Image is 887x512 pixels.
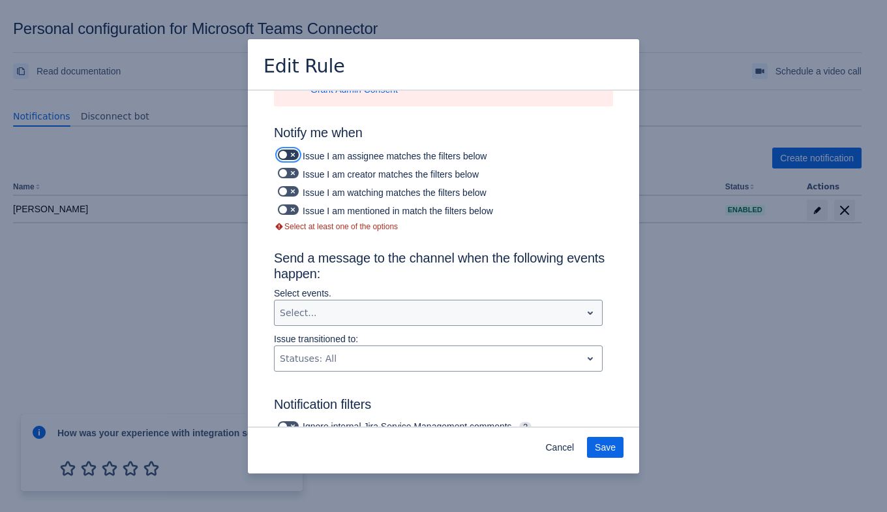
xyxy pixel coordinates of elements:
[274,200,613,219] div: Issue I am mentioned in match the filters below
[582,351,598,366] span: open
[582,305,598,321] span: open
[537,437,582,458] button: Cancel
[274,146,613,164] div: Issue I am assignee matches the filters below
[274,250,613,287] h3: Send a message to the channel when the following events happen:
[274,182,613,200] div: Issue I am watching matches the filters below
[274,125,613,146] h3: Notify me when
[274,287,603,300] p: Select events.
[595,437,616,458] span: Save
[519,422,532,432] span: ?
[274,164,613,182] div: Issue I am creator matches the filters below
[274,332,603,345] p: Issue transitioned to:
[274,221,613,232] div: Select at least one of the options
[263,55,345,80] h3: Edit Rule
[545,437,574,458] span: Cancel
[274,417,587,436] div: Ignore internal Jira Service Management comments
[274,396,613,417] h3: Notification filters
[587,437,624,458] button: Save
[274,221,284,232] span: error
